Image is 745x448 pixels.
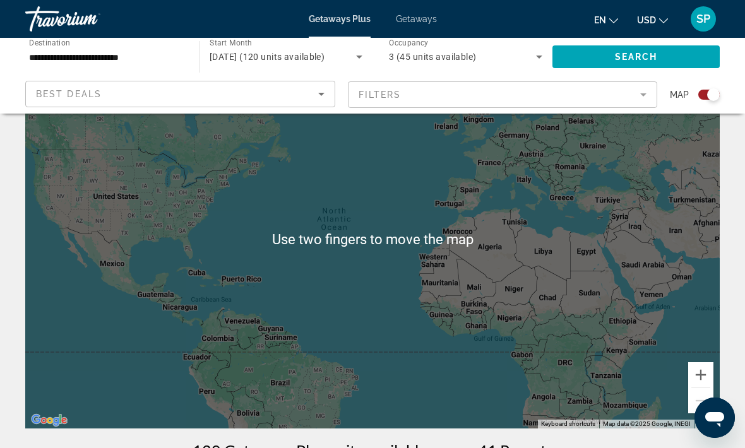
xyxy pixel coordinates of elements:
[210,39,252,48] span: Start Month
[687,6,720,32] button: User Menu
[694,398,735,438] iframe: Button to launch messaging window
[670,86,689,103] span: Map
[309,14,371,24] a: Getaways Plus
[637,15,656,25] span: USD
[28,412,70,428] img: Google
[28,412,70,428] a: Open this area in Google Maps (opens a new window)
[29,38,70,47] span: Destination
[603,420,691,427] span: Map data ©2025 Google, INEGI
[396,14,437,24] a: Getaways
[25,3,152,35] a: Travorium
[36,86,325,102] mat-select: Sort by
[348,81,658,109] button: Filter
[688,362,713,387] button: Zoom in
[615,52,658,62] span: Search
[389,52,477,62] span: 3 (45 units available)
[637,11,668,29] button: Change currency
[210,52,325,62] span: [DATE] (120 units available)
[541,420,595,428] button: Keyboard shortcuts
[594,11,618,29] button: Change language
[594,15,606,25] span: en
[696,13,710,25] span: SP
[389,39,429,48] span: Occupancy
[36,89,102,99] span: Best Deals
[688,388,713,413] button: Zoom out
[552,45,720,68] button: Search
